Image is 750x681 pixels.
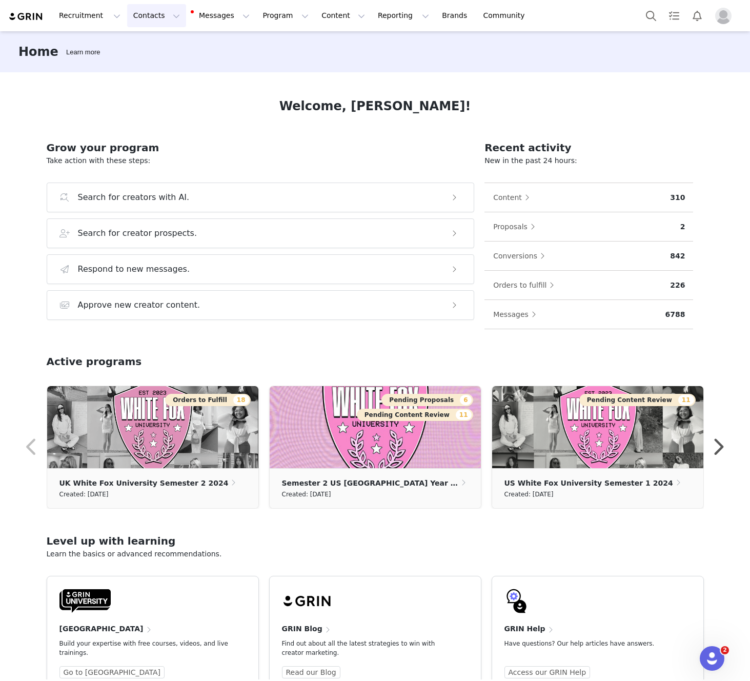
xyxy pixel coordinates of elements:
button: Content [493,189,535,206]
button: Recruitment [53,4,127,27]
a: Community [477,4,536,27]
a: Read our Blog [282,666,340,678]
p: New in the past 24 hours: [484,155,693,166]
button: Search [640,4,662,27]
button: Messages [187,4,256,27]
a: Tasks [663,4,685,27]
p: Find out about all the latest strategies to win with creator marketing. [282,639,452,657]
button: Orders to Fulfill18 [165,394,250,406]
img: grin-logo-black.svg [282,589,333,613]
img: GRIN-University-Logo-Black.svg [59,589,111,613]
h3: Search for creators with AI. [78,191,190,204]
button: Program [256,4,315,27]
button: Profile [709,8,742,24]
img: GRIN-help-icon.svg [504,589,529,613]
h2: Active programs [47,354,142,369]
img: ddbb7f20-5602-427a-9df6-5ccb1a29f55d.png [492,386,703,468]
button: Conversions [493,248,550,264]
h3: Approve new creator content. [78,299,200,311]
p: Build your expertise with free courses, videos, and live trainings. [59,639,230,657]
button: Approve new creator content. [47,290,475,320]
button: Content [315,4,371,27]
button: Search for creators with AI. [47,183,475,212]
a: Access our GRIN Help [504,666,591,678]
button: Contacts [127,4,186,27]
h3: Respond to new messages. [78,263,190,275]
a: Go to [GEOGRAPHIC_DATA] [59,666,165,678]
small: Created: [DATE] [504,489,554,500]
p: Have questions? Our help articles have answers. [504,639,675,648]
button: Search for creator prospects. [47,218,475,248]
h3: Search for creator prospects. [78,227,197,239]
button: Proposals [493,218,540,235]
h2: Grow your program [47,140,475,155]
button: Pending Content Review11 [579,394,696,406]
p: Take action with these steps: [47,155,475,166]
button: Orders to fulfill [493,277,559,293]
small: Created: [DATE] [59,489,109,500]
small: Created: [DATE] [282,489,331,500]
h4: GRIN Blog [282,624,322,634]
h3: Home [18,43,58,61]
p: Learn the basics or advanced recommendations. [47,549,704,559]
p: 842 [670,251,685,262]
p: 226 [670,280,685,291]
p: Semester 2 US [GEOGRAPHIC_DATA] Year 3 2025 [282,477,459,489]
button: Reporting [372,4,435,27]
h2: Recent activity [484,140,693,155]
h2: Level up with learning [47,533,704,549]
img: 79df8e27-4179-4891-b4ae-df22988c03c7.jpg [270,386,481,468]
p: 2 [680,222,685,232]
iframe: Intercom live chat [700,646,724,671]
p: US White Fox University Semester 1 2024 [504,477,673,489]
button: Pending Proposals6 [381,394,473,406]
span: 2 [721,646,729,654]
img: placeholder-profile.jpg [715,8,732,24]
a: Brands [436,4,476,27]
div: Tooltip anchor [64,47,102,57]
img: 2c7b809f-9069-405b-89f9-63745adb3176.png [47,386,258,468]
p: 310 [670,192,685,203]
button: Notifications [686,4,708,27]
h4: [GEOGRAPHIC_DATA] [59,624,144,634]
button: Messages [493,306,541,323]
img: grin logo [8,12,44,22]
p: UK White Fox University Semester 2 2024 [59,477,229,489]
h1: Welcome, [PERSON_NAME]! [279,97,471,115]
button: Pending Content Review11 [357,409,473,421]
h4: GRIN Help [504,624,545,634]
p: 6788 [665,309,685,320]
button: Respond to new messages. [47,254,475,284]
